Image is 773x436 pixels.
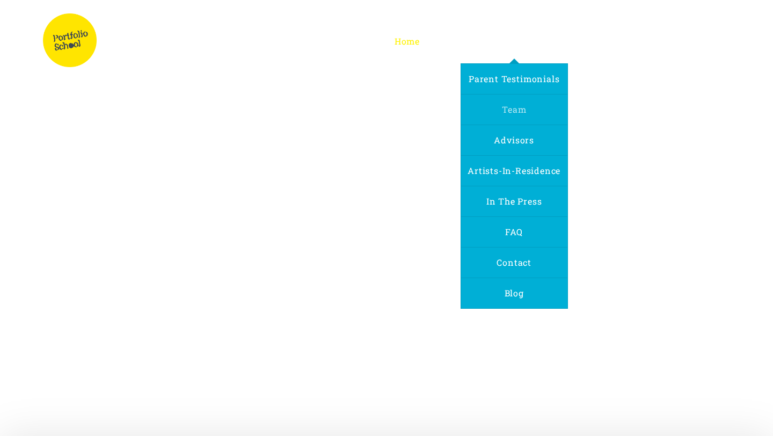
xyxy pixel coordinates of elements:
a: Blog [498,278,530,308]
span: Afterschool [552,35,604,47]
a: Videos [622,36,653,46]
span: Videos [622,35,653,47]
a: Parent Portal [670,36,730,46]
a: Advisors [487,125,540,155]
span: FAQ [505,226,522,237]
span: Advisors [494,134,534,146]
span: Artists-In-Residence [468,165,560,176]
a: Home [395,36,420,46]
a: Afterschool [552,36,604,46]
span: Contact [497,257,531,268]
p: [DATE] School, [DATE] [245,185,528,213]
a: Artists-In-Residence [461,156,567,186]
span: In the Press [486,195,542,207]
a: In the Press [480,186,549,216]
a: FAQ [499,217,529,247]
span: Blog [505,287,524,299]
span: Parent Testimonials [469,73,559,84]
img: Portfolio School [43,13,97,67]
a: Parent Testimonials [462,64,566,94]
span: Team [502,104,526,115]
a: Contact [490,248,538,278]
span: Program [437,35,476,47]
p: Our hands-on approach enables students to problem-solve, iterate, take risks, inquire, innovate, ... [172,254,601,362]
span: Parent Portal [670,35,730,47]
span: Home [395,35,420,47]
a: Team [495,95,533,125]
span: About Us [493,35,534,47]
